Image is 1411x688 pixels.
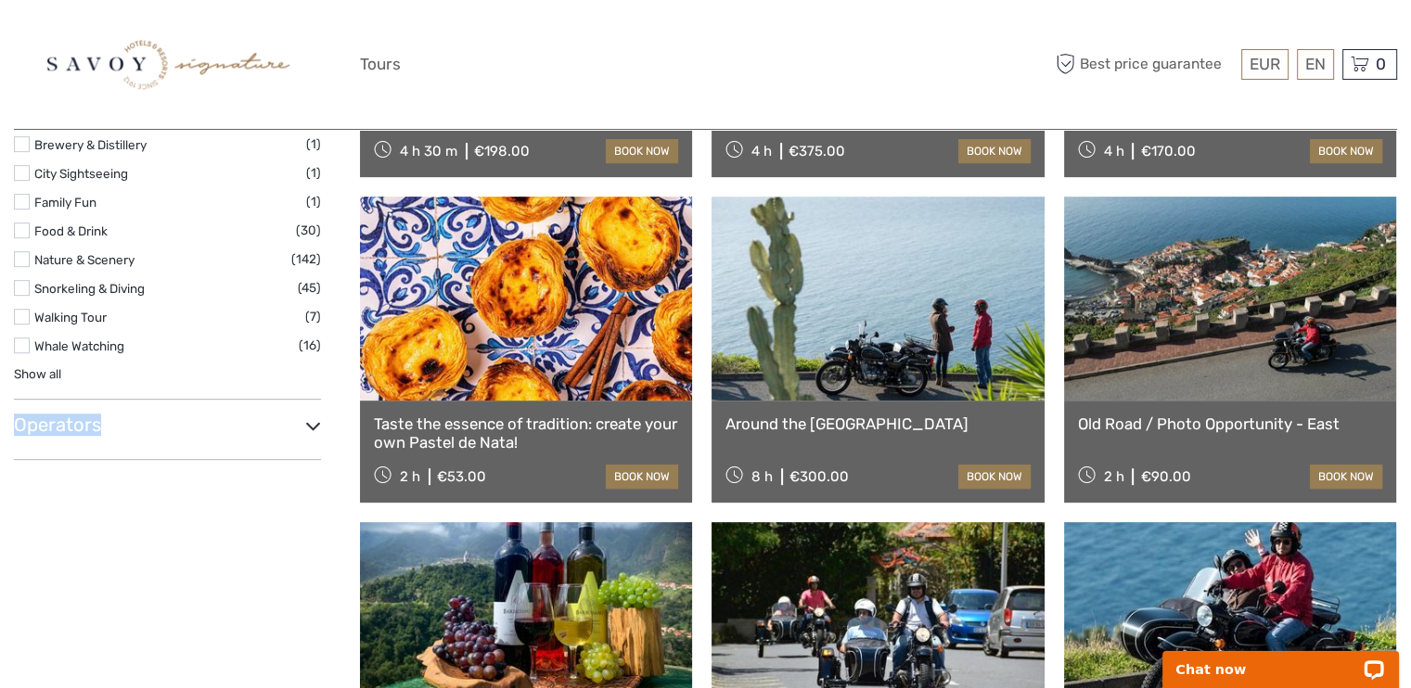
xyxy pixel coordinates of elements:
[958,465,1031,489] a: book now
[14,366,61,381] a: Show all
[1078,414,1382,433] a: Old Road / Photo Opportunity - East
[45,14,291,115] img: 3277-1c346890-c6f6-4fa1-a3ad-f4ea560112ad_logo_big.png
[1250,55,1280,73] span: EUR
[34,223,108,238] a: Food & Drink
[14,414,321,436] h3: Operators
[306,191,321,212] span: (1)
[305,306,321,327] span: (7)
[299,335,321,356] span: (16)
[306,162,321,184] span: (1)
[1297,49,1334,80] div: EN
[789,143,845,159] div: €375.00
[751,143,772,159] span: 4 h
[400,468,420,485] span: 2 h
[789,468,849,485] div: €300.00
[1140,468,1190,485] div: €90.00
[1150,630,1411,688] iframe: LiveChat chat widget
[34,310,107,325] a: Walking Tour
[1051,49,1237,80] span: Best price guarantee
[606,139,678,163] a: book now
[34,195,96,210] a: Family Fun
[34,166,128,181] a: City Sightseeing
[958,139,1031,163] a: book now
[1310,465,1382,489] a: book now
[1373,55,1389,73] span: 0
[374,414,678,452] a: Taste the essence of tradition: create your own Pastel de Nata!
[1103,468,1123,485] span: 2 h
[474,143,530,159] div: €198.00
[360,51,401,78] a: Tours
[34,137,147,152] a: Brewery & Distillery
[291,248,321,270] span: (142)
[1140,143,1195,159] div: €170.00
[34,281,145,296] a: Snorkeling & Diving
[34,338,124,353] a: Whale Watching
[751,468,773,485] span: 8 h
[34,252,135,267] a: Nature & Scenery
[1310,139,1382,163] a: book now
[298,277,321,299] span: (45)
[306,134,321,155] span: (1)
[437,468,486,485] div: €53.00
[296,220,321,241] span: (30)
[400,143,457,159] span: 4 h 30 m
[725,414,1030,433] a: Around the [GEOGRAPHIC_DATA]
[606,465,678,489] a: book now
[1103,143,1123,159] span: 4 h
